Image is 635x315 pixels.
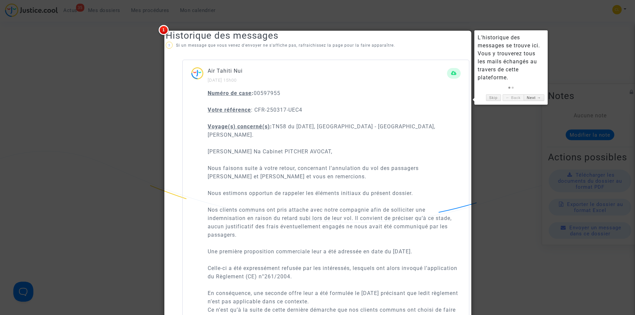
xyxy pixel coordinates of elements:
[208,67,447,75] p: Air Tahiti Nui
[486,94,501,101] a: Skip
[208,123,270,130] u: Voyage(s) concerné(s)
[503,94,524,101] a: ← Back
[208,90,254,96] strong: :
[208,107,251,113] u: Votre référence
[208,90,252,96] u: Numéro de case
[168,44,170,47] span: ?
[208,123,272,130] strong: :
[524,94,544,101] a: Next →
[166,41,469,50] p: Si un message que vous venez d'envoyer ne s'affiche pas, rafraichissez la page pour la faire appa...
[166,30,469,41] h2: Historique des messages
[478,34,544,82] div: L'historique des messages se trouve ici. Vous y trouverez tous les mails échangés au travers de c...
[208,78,237,83] small: [DATE] 15h00
[159,25,169,35] span: 1
[191,67,208,84] img: ...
